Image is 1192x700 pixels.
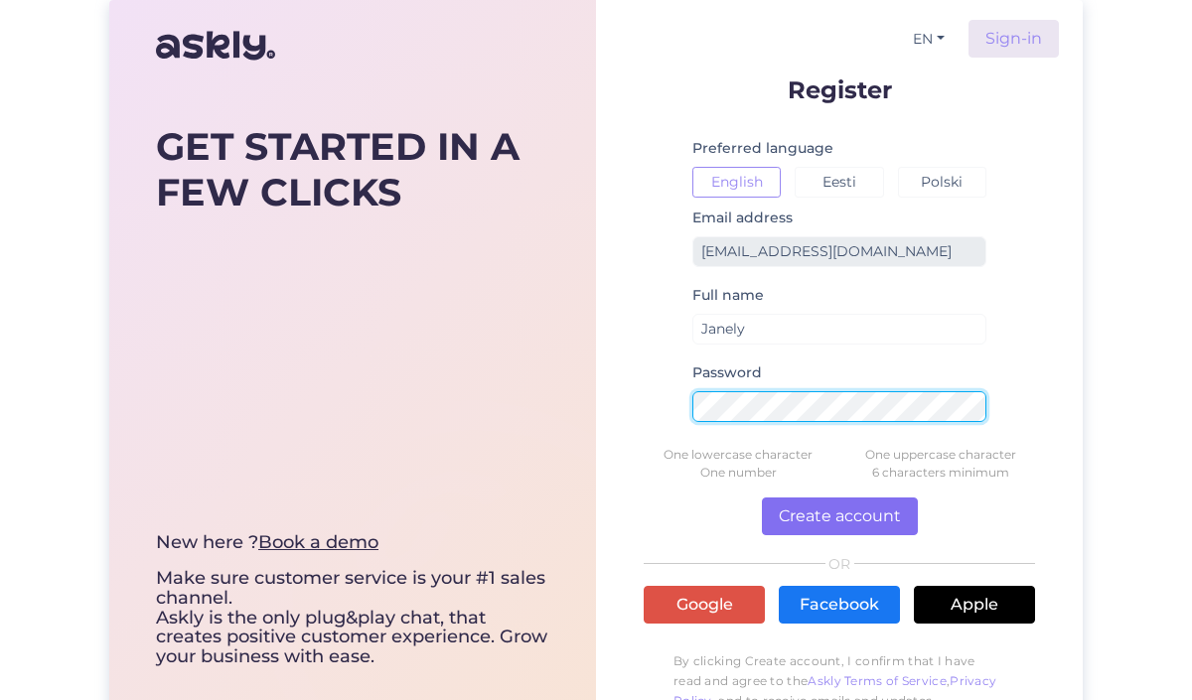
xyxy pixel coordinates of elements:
[839,446,1042,464] div: One uppercase character
[258,531,378,553] a: Book a demo
[637,464,839,482] div: One number
[779,586,900,624] a: Facebook
[692,167,781,198] button: English
[795,167,883,198] button: Eesti
[637,446,839,464] div: One lowercase character
[914,586,1035,624] a: Apple
[156,22,275,70] img: Askly
[692,236,986,267] input: Enter email
[905,25,953,54] button: EN
[644,586,765,624] a: Google
[156,124,549,214] div: GET STARTED IN A FEW CLICKS
[156,533,549,667] div: Make sure customer service is your #1 sales channel. Askly is the only plug&play chat, that creat...
[692,362,762,383] label: Password
[762,497,918,535] button: Create account
[968,20,1059,58] a: Sign-in
[692,138,833,159] label: Preferred language
[808,673,947,688] a: Askly Terms of Service
[692,285,764,306] label: Full name
[692,208,793,228] label: Email address
[898,167,986,198] button: Polski
[156,533,549,553] div: New here ?
[839,464,1042,482] div: 6 characters minimum
[692,314,986,345] input: Full name
[825,557,854,571] span: OR
[644,77,1035,102] p: Register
